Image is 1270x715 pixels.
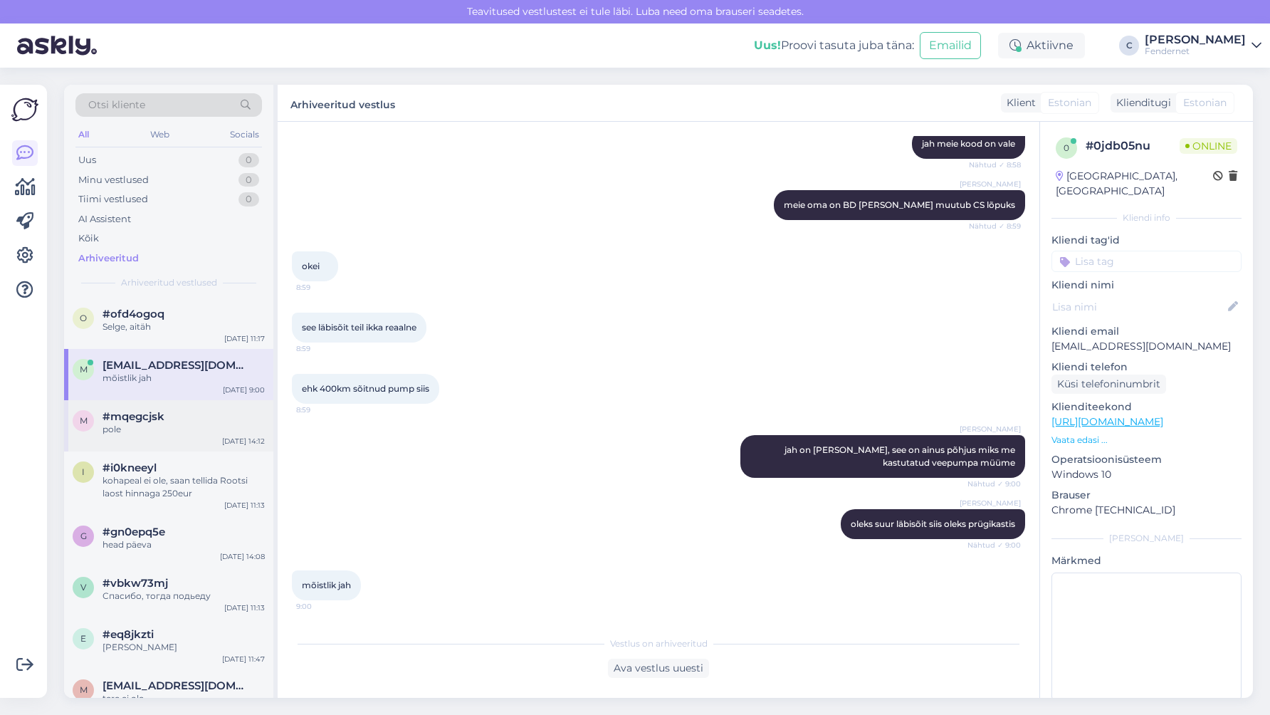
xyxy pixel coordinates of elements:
p: Kliendi tag'id [1051,233,1242,248]
span: 8:59 [296,282,350,293]
span: oleks suur läbisõit siis oleks prügikastis [851,518,1015,529]
div: Klienditugi [1111,95,1171,110]
span: [PERSON_NAME] [960,179,1021,189]
div: [DATE] 11:47 [222,654,265,664]
div: [DATE] 14:12 [222,436,265,447]
span: [PERSON_NAME] [960,498,1021,508]
p: Vaata edasi ... [1051,434,1242,447]
span: v [80,582,86,593]
span: #gn0epq5e [103,526,165,538]
span: [PERSON_NAME] [960,424,1021,434]
div: Küsi telefoninumbrit [1051,375,1166,394]
p: Operatsioonisüsteem [1051,452,1242,467]
span: mõistlik jah [302,580,351,590]
span: m [80,364,88,375]
div: Arhiveeritud [78,251,139,266]
span: Online [1180,138,1237,154]
span: m [80,415,88,426]
p: [EMAIL_ADDRESS][DOMAIN_NAME] [1051,339,1242,354]
span: Nähtud ✓ 8:59 [967,221,1021,231]
p: Kliendi telefon [1051,360,1242,375]
button: Emailid [920,32,981,59]
div: [GEOGRAPHIC_DATA], [GEOGRAPHIC_DATA] [1056,169,1213,199]
div: Web [147,125,172,144]
span: Arhiveeritud vestlused [121,276,217,289]
span: Nähtud ✓ 8:58 [967,160,1021,170]
label: Arhiveeritud vestlus [290,93,395,113]
span: ehk 400km sõitnud pump siis [302,383,429,394]
div: [DATE] 14:08 [220,551,265,562]
span: jah meie kood on vale [922,138,1015,149]
a: [URL][DOMAIN_NAME] [1051,415,1163,428]
span: o [80,313,87,323]
div: Proovi tasuta juba täna: [754,37,914,54]
div: [PERSON_NAME] [1051,532,1242,545]
div: Kliendi info [1051,212,1242,224]
div: head päeva [103,538,265,551]
div: Aktiivne [998,33,1085,58]
p: Märkmed [1051,553,1242,568]
p: Brauser [1051,488,1242,503]
div: Спасибо, тогда подьеду [103,590,265,602]
div: All [75,125,92,144]
span: meie oma on BD [PERSON_NAME] muutub CS lõpuks [784,199,1015,210]
span: #ofd4ogoq [103,308,164,320]
span: jah on [PERSON_NAME], see on ainus põhjus miks me kastutatud veepumpa müüme [784,444,1017,468]
span: i [82,466,85,477]
span: Marklasse9@gmail.com [103,679,251,692]
span: Vestlus on arhiveeritud [610,637,708,650]
div: [DATE] 11:13 [224,500,265,511]
span: 0 [1064,142,1069,153]
div: Uus [78,153,96,167]
input: Lisa tag [1051,251,1242,272]
span: Nähtud ✓ 9:00 [967,540,1021,550]
span: e [80,633,86,644]
div: pole [103,423,265,436]
span: okei [302,261,320,271]
span: Estonian [1183,95,1227,110]
img: Askly Logo [11,96,38,123]
div: 0 [238,153,259,167]
div: AI Assistent [78,212,131,226]
div: C [1119,36,1139,56]
a: [PERSON_NAME]Fendernet [1145,34,1261,57]
div: Kõik [78,231,99,246]
span: #mqegcjsk [103,410,164,423]
div: mõistlik jah [103,372,265,385]
span: #vbkw73mj [103,577,168,590]
p: Kliendi nimi [1051,278,1242,293]
div: [PERSON_NAME] [1145,34,1246,46]
div: kohapeal ei ole, saan tellida Rootsi laost hinnaga 250eur [103,474,265,500]
span: Nähtud ✓ 9:00 [967,479,1021,489]
div: # 0jdb05nu [1086,137,1180,155]
span: 9:00 [296,601,350,612]
div: Klient [1001,95,1036,110]
span: g [80,531,87,541]
p: Klienditeekond [1051,400,1242,414]
b: Uus! [754,38,781,52]
input: Lisa nimi [1052,299,1225,315]
div: 0 [238,192,259,207]
span: #eq8jkzti [103,628,154,641]
span: #i0kneeyl [103,461,157,474]
span: M [80,684,88,695]
div: Socials [227,125,262,144]
div: 0 [238,173,259,187]
p: Windows 10 [1051,467,1242,482]
span: see läbisõit teil ikka reaalne [302,322,416,333]
div: [DATE] 9:00 [223,385,265,395]
div: Fendernet [1145,46,1246,57]
div: [DATE] 11:13 [224,602,265,613]
div: tere ei ole [103,692,265,705]
p: Kliendi email [1051,324,1242,339]
p: Chrome [TECHNICAL_ID] [1051,503,1242,518]
div: Selge, aitäh [103,320,265,333]
div: [DATE] 11:17 [224,333,265,344]
span: 8:59 [296,343,350,354]
span: mikkopilt@gmail.com [103,359,251,372]
span: Estonian [1048,95,1091,110]
div: [PERSON_NAME] [103,641,265,654]
span: Otsi kliente [88,98,145,113]
div: Ava vestlus uuesti [608,659,709,678]
div: Minu vestlused [78,173,149,187]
